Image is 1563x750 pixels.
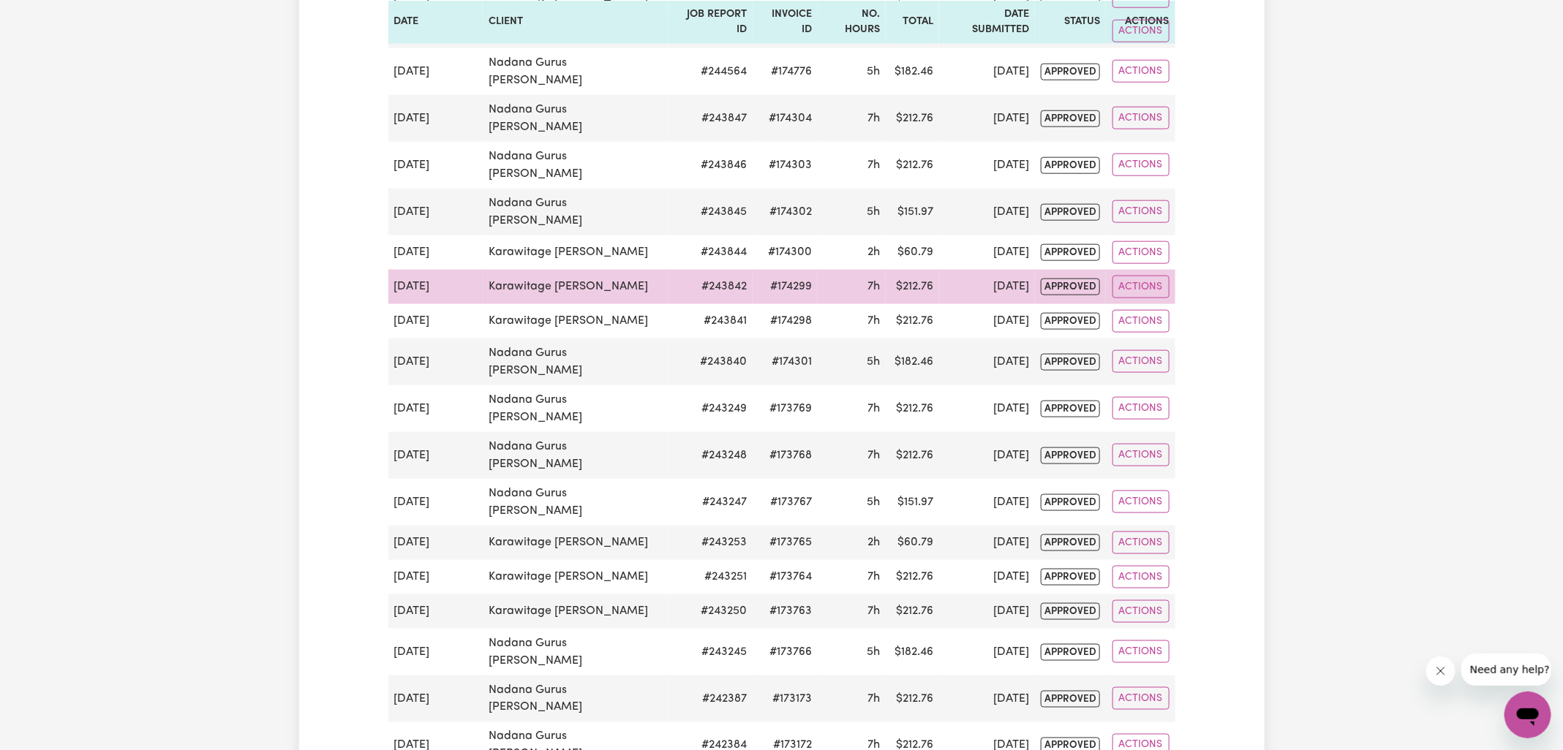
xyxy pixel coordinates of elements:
[886,235,939,270] td: $ 60.79
[668,189,753,235] td: # 243845
[886,432,939,479] td: $ 212.76
[939,48,1036,95] td: [DATE]
[668,48,753,95] td: # 244564
[1041,354,1100,371] span: approved
[1041,569,1100,586] span: approved
[886,479,939,526] td: $ 151.97
[1112,490,1170,513] button: Actions
[1041,244,1100,261] span: approved
[483,48,668,95] td: Nadana Gurus [PERSON_NAME]
[1041,603,1100,620] span: approved
[1041,691,1100,708] span: approved
[1041,644,1100,661] span: approved
[483,270,668,304] td: Karawitage [PERSON_NAME]
[388,526,483,560] td: [DATE]
[753,338,818,385] td: #174301
[1112,687,1170,710] button: Actions
[1112,276,1170,298] button: Actions
[1426,656,1455,686] iframe: Close message
[753,95,818,142] td: #174304
[1112,600,1170,623] button: Actions
[1112,310,1170,333] button: Actions
[668,560,753,594] td: # 243251
[1112,60,1170,83] button: Actions
[867,571,880,583] span: 7 hours
[483,142,668,189] td: Nadana Gurus [PERSON_NAME]
[753,142,818,189] td: #174303
[1504,692,1551,738] iframe: Button to launch messaging window
[753,675,818,722] td: #173173
[388,432,483,479] td: [DATE]
[867,113,880,124] span: 7 hours
[483,304,668,338] td: Karawitage [PERSON_NAME]
[886,560,939,594] td: $ 212.76
[668,95,753,142] td: # 243847
[867,356,880,368] span: 5 hours
[388,338,483,385] td: [DATE]
[668,594,753,629] td: # 243250
[939,675,1036,722] td: [DATE]
[388,675,483,722] td: [DATE]
[483,526,668,560] td: Karawitage [PERSON_NAME]
[483,560,668,594] td: Karawitage [PERSON_NAME]
[939,594,1036,629] td: [DATE]
[1112,397,1170,420] button: Actions
[867,450,880,461] span: 7 hours
[483,95,668,142] td: Nadana Gurus [PERSON_NAME]
[388,304,483,338] td: [DATE]
[867,403,880,414] span: 7 hours
[1461,654,1551,686] iframe: Message from company
[1041,279,1100,295] span: approved
[1112,154,1170,176] button: Actions
[939,338,1036,385] td: [DATE]
[388,48,483,95] td: [DATE]
[867,159,880,171] span: 7 hours
[668,526,753,560] td: # 243253
[753,560,818,594] td: #173764
[388,385,483,432] td: [DATE]
[1041,494,1100,511] span: approved
[939,142,1036,189] td: [DATE]
[886,385,939,432] td: $ 212.76
[483,385,668,432] td: Nadana Gurus [PERSON_NAME]
[886,304,939,338] td: $ 212.76
[886,189,939,235] td: $ 151.97
[753,304,818,338] td: #174298
[1041,313,1100,330] span: approved
[1112,640,1170,663] button: Actions
[939,235,1036,270] td: [DATE]
[668,304,753,338] td: # 243841
[886,95,939,142] td: $ 212.76
[867,693,880,705] span: 7 hours
[1112,531,1170,554] button: Actions
[1041,157,1100,174] span: approved
[939,304,1036,338] td: [DATE]
[867,605,880,617] span: 7 hours
[867,246,880,258] span: 2 hours
[1041,64,1100,80] span: approved
[939,479,1036,526] td: [DATE]
[483,235,668,270] td: Karawitage [PERSON_NAME]
[939,385,1036,432] td: [DATE]
[388,629,483,675] td: [DATE]
[886,629,939,675] td: $ 182.46
[886,675,939,722] td: $ 212.76
[668,142,753,189] td: # 243846
[388,270,483,304] td: [DATE]
[668,629,753,675] td: # 243245
[668,385,753,432] td: # 243249
[867,496,880,508] span: 5 hours
[753,594,818,629] td: #173763
[886,270,939,304] td: $ 212.76
[753,235,818,270] td: #174300
[1112,566,1170,588] button: Actions
[1112,444,1170,466] button: Actions
[886,594,939,629] td: $ 212.76
[483,629,668,675] td: Nadana Gurus [PERSON_NAME]
[388,479,483,526] td: [DATE]
[753,270,818,304] td: #174299
[753,385,818,432] td: #173769
[483,432,668,479] td: Nadana Gurus [PERSON_NAME]
[1041,534,1100,551] span: approved
[753,629,818,675] td: #173766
